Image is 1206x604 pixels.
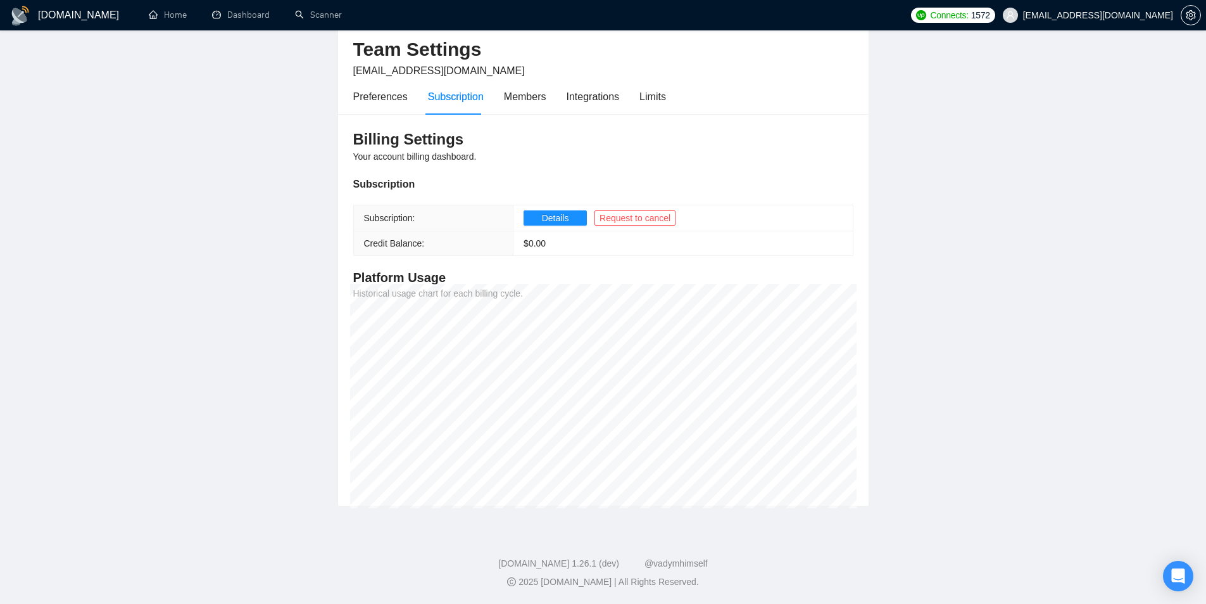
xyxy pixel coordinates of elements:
div: Limits [639,89,666,105]
img: upwork-logo.png [916,10,926,20]
span: Subscription: [364,213,415,223]
div: Members [504,89,546,105]
a: [DOMAIN_NAME] 1.26.1 (dev) [498,558,619,569]
a: searchScanner [295,10,342,20]
span: Connects: [930,8,968,22]
a: dashboardDashboard [212,10,270,20]
span: 1572 [971,8,990,22]
a: setting [1181,10,1201,20]
h4: Platform Usage [353,269,853,286]
span: Details [542,211,569,225]
span: Your account billing dashboard. [353,151,477,162]
span: $ 0.00 [524,238,546,248]
span: copyright [507,577,516,586]
a: homeHome [149,10,187,20]
span: Request to cancel [600,211,670,225]
h3: Billing Settings [353,129,853,150]
button: Request to cancel [594,210,675,226]
div: 2025 [DOMAIN_NAME] | All Rights Reserved. [10,575,1196,589]
h2: Team Settings [353,37,853,63]
div: Open Intercom Messenger [1163,561,1193,591]
button: setting [1181,5,1201,25]
button: Details [524,210,587,226]
div: Integrations [567,89,620,105]
div: Subscription [353,176,853,192]
div: Preferences [353,89,408,105]
span: Credit Balance: [364,238,425,248]
a: @vadymhimself [644,558,708,569]
span: setting [1181,10,1200,20]
span: user [1006,11,1015,20]
span: [EMAIL_ADDRESS][DOMAIN_NAME] [353,65,525,76]
div: Subscription [428,89,484,105]
img: logo [10,6,30,26]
